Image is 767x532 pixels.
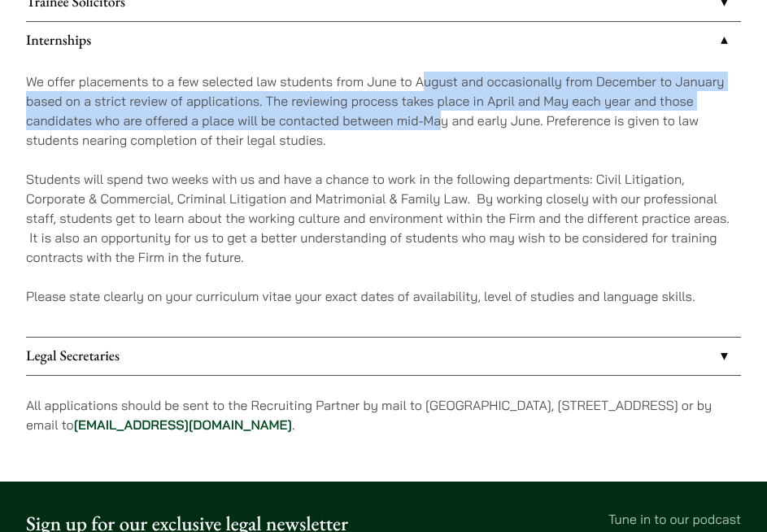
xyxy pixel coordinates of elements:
p: All applications should be sent to the Recruiting Partner by mail to [GEOGRAPHIC_DATA], [STREET_A... [26,395,741,434]
div: Internships [26,59,741,336]
a: Legal Secretaries [26,338,741,375]
p: Students will spend two weeks with us and have a chance to work in the following departments: Civ... [26,169,741,267]
p: Please state clearly on your curriculum vitae your exact dates of availability, level of studies ... [26,286,741,306]
p: We offer placements to a few selected law students from June to August and occasionally from Dece... [26,72,741,150]
a: [EMAIL_ADDRESS][DOMAIN_NAME] [74,416,292,433]
p: Tune in to our podcast [456,509,741,529]
a: Internships [26,22,741,59]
